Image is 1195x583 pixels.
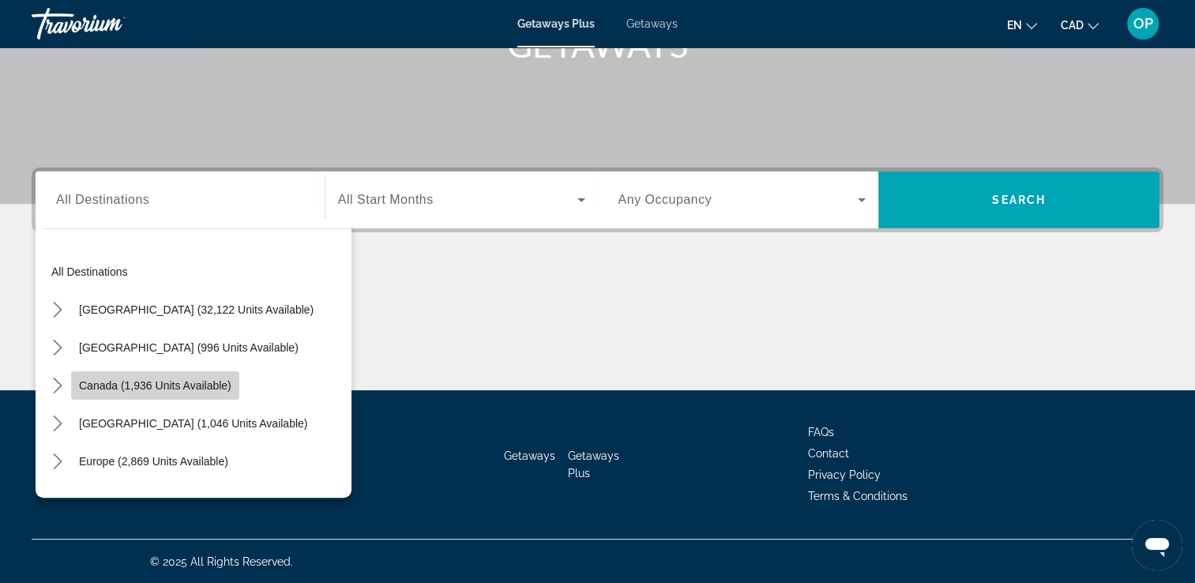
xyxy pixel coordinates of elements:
[56,191,304,210] input: Select destination
[517,17,595,30] a: Getaways Plus
[618,193,712,206] span: Any Occupancy
[1007,13,1037,36] button: Change language
[43,372,71,400] button: Toggle Canada (1,936 units available) submenu
[79,379,231,392] span: Canada (1,936 units available)
[79,303,314,316] span: [GEOGRAPHIC_DATA] (32,122 units available)
[338,193,434,206] span: All Start Months
[992,194,1046,206] span: Search
[808,468,881,481] a: Privacy Policy
[43,296,71,324] button: Toggle United States (32,122 units available) submenu
[71,447,236,476] button: Select destination: Europe (2,869 units available)
[43,410,71,438] button: Toggle Caribbean & Atlantic Islands (1,046 units available) submenu
[36,220,351,498] div: Destination options
[1132,520,1182,570] iframe: Button to launch messaging window
[1061,19,1084,32] span: CAD
[79,341,299,354] span: [GEOGRAPHIC_DATA] (996 units available)
[71,333,306,362] button: Select destination: Mexico (996 units available)
[43,334,71,362] button: Toggle Mexico (996 units available) submenu
[51,265,128,278] span: All destinations
[71,409,315,438] button: Select destination: Caribbean & Atlantic Islands (1,046 units available)
[79,417,307,430] span: [GEOGRAPHIC_DATA] (1,046 units available)
[626,17,678,30] a: Getaways
[32,3,190,44] a: Travorium
[43,258,351,286] button: Select destination: All destinations
[43,486,71,513] button: Toggle Australia (196 units available) submenu
[808,490,908,502] a: Terms & Conditions
[71,295,321,324] button: Select destination: United States (32,122 units available)
[808,426,834,438] a: FAQs
[808,447,849,460] a: Contact
[1122,7,1163,40] button: User Menu
[150,555,293,568] span: © 2025 All Rights Reserved.
[1007,19,1022,32] span: en
[1061,13,1099,36] button: Change currency
[568,449,619,480] a: Getaways Plus
[71,485,235,513] button: Select destination: Australia (196 units available)
[1133,16,1153,32] span: OP
[43,448,71,476] button: Toggle Europe (2,869 units available) submenu
[504,449,555,462] a: Getaways
[79,455,228,468] span: Europe (2,869 units available)
[878,171,1159,228] button: Search
[56,193,149,206] span: All Destinations
[71,371,239,400] button: Select destination: Canada (1,936 units available)
[36,171,1159,228] div: Search widget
